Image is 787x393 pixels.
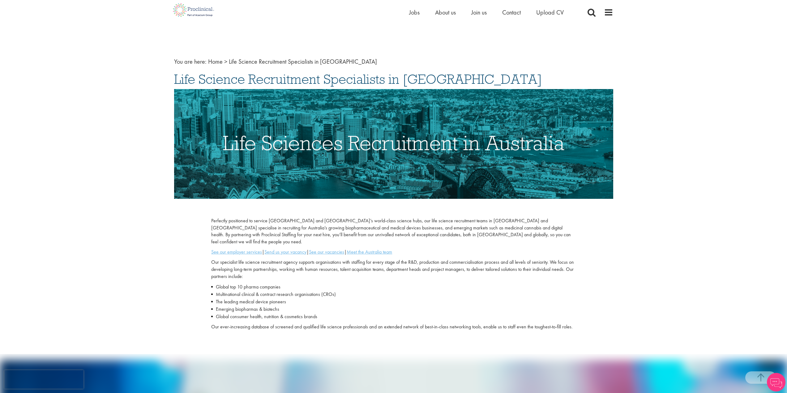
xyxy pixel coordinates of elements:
[4,370,83,389] iframe: reCAPTCHA
[211,249,575,256] p: | | |
[174,89,613,199] img: Life Sciences Recruitment in Australia
[174,58,207,66] span: You are here:
[211,298,575,305] li: The leading medical device pioneers
[435,8,456,16] a: About us
[309,249,344,255] a: See our vacancies
[211,217,575,246] p: Perfectly positioned to service [GEOGRAPHIC_DATA] and [GEOGRAPHIC_DATA]’s world-class science hub...
[211,249,262,255] a: See our employer services
[174,71,542,88] span: Life Science Recruitment Specialists in [GEOGRAPHIC_DATA]
[347,249,392,255] a: Meet the Australia team
[264,249,306,255] a: Send us your vacancy
[536,8,564,16] a: Upload CV
[471,8,487,16] a: Join us
[211,283,575,291] li: Global top 10 pharma companies
[767,373,785,391] img: Chatbot
[208,58,223,66] a: breadcrumb link
[211,291,575,298] li: Multinational clinical & contract research organisations (CROs)
[211,313,575,320] li: Global consumer health, nutrition & cosmetics brands
[502,8,521,16] a: Contact
[211,259,575,280] p: Our specialist life science recruitment agency supports organisations with staffing for every sta...
[211,323,575,331] p: Our ever-increasing database of screened and qualified life science professionals and an extended...
[409,8,420,16] a: Jobs
[211,305,575,313] li: Emerging biopharmas & biotechs
[224,58,227,66] span: >
[229,58,377,66] span: Life Science Recruitment Specialists in [GEOGRAPHIC_DATA]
